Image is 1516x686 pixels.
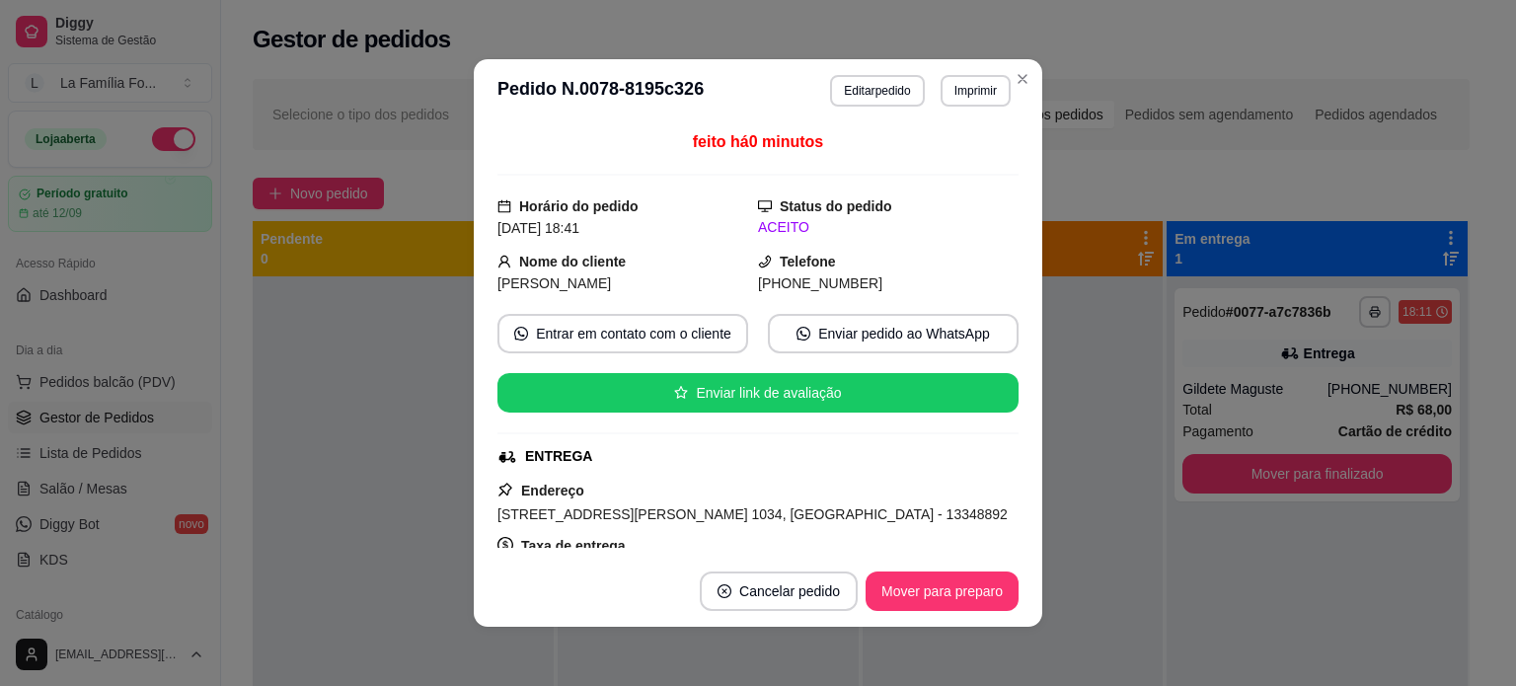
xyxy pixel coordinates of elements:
[758,217,1019,238] div: ACEITO
[497,199,511,213] span: calendar
[497,314,748,353] button: whats-appEntrar em contato com o cliente
[497,275,611,291] span: [PERSON_NAME]
[758,275,882,291] span: [PHONE_NUMBER]
[674,386,688,400] span: star
[497,255,511,268] span: user
[830,75,924,107] button: Editarpedido
[941,75,1011,107] button: Imprimir
[497,506,1008,522] span: [STREET_ADDRESS][PERSON_NAME] 1034, [GEOGRAPHIC_DATA] - 13348892
[514,327,528,341] span: whats-app
[780,198,892,214] strong: Status do pedido
[521,538,626,554] strong: Taxa de entrega
[525,446,592,467] div: ENTREGA
[700,572,858,611] button: close-circleCancelar pedido
[758,199,772,213] span: desktop
[768,314,1019,353] button: whats-appEnviar pedido ao WhatsApp
[497,220,579,236] span: [DATE] 18:41
[866,572,1019,611] button: Mover para preparo
[519,198,639,214] strong: Horário do pedido
[780,254,836,269] strong: Telefone
[497,537,513,553] span: dollar
[693,133,823,150] span: feito há 0 minutos
[497,75,704,107] h3: Pedido N. 0078-8195c326
[497,482,513,497] span: pushpin
[521,483,584,498] strong: Endereço
[519,254,626,269] strong: Nome do cliente
[796,327,810,341] span: whats-app
[1007,63,1038,95] button: Close
[497,373,1019,413] button: starEnviar link de avaliação
[718,584,731,598] span: close-circle
[758,255,772,268] span: phone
